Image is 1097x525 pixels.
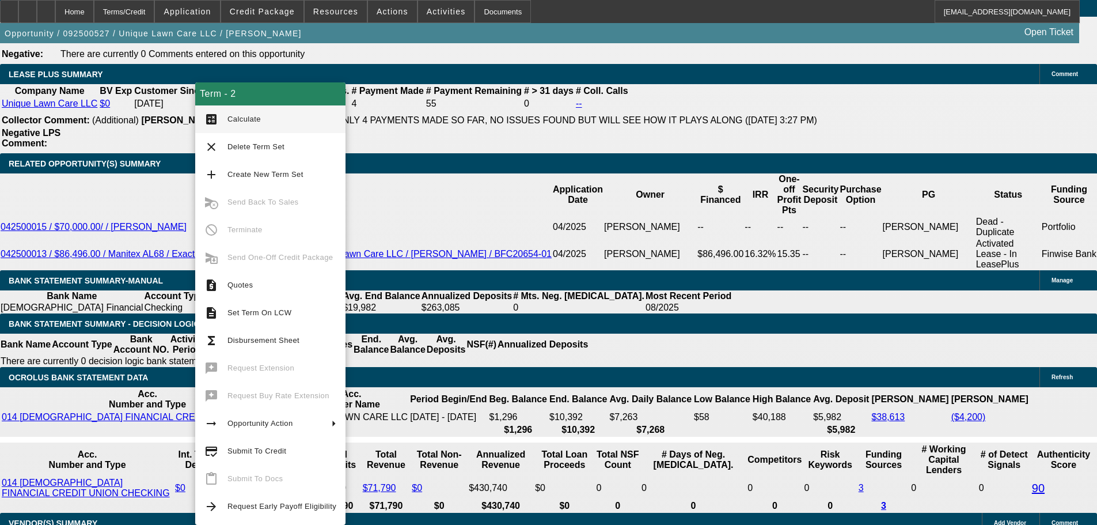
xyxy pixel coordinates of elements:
b: BV Exp [100,86,132,96]
span: Opportunity / 092500527 / Unique Lawn Care LLC / [PERSON_NAME] [5,29,302,38]
td: [DATE] [134,98,205,109]
th: [PERSON_NAME] [871,388,949,410]
td: $5,982 [813,411,870,423]
td: 0 [747,477,802,499]
span: Credit Package [230,7,295,16]
mat-icon: description [204,306,218,320]
th: Owner [603,173,697,216]
a: Unique Lawn Care LLC [2,99,97,108]
span: Resources [313,7,358,16]
span: LEASE PLUS SUMMARY [9,70,103,79]
b: [PERSON_NAME]: [141,115,222,125]
th: Avg. Deposit [813,388,870,410]
mat-icon: arrow_right_alt [204,417,218,430]
mat-icon: credit_score [204,444,218,458]
th: One-off Profit Pts [777,173,802,216]
td: -- [840,238,882,270]
th: Avg. Balance [389,334,426,356]
span: Set Term On LCW [227,308,291,317]
td: 04/2025 [552,238,603,270]
a: $0 [175,483,185,493]
b: # Payment Made [351,86,423,96]
th: 0 [747,500,802,512]
th: Int. Transfer Deposits [174,444,234,476]
a: 042500013 / $86,496.00 / Manitex AL68 / Exact Crane & Equipment, LLC / Unique Lawn Care LLC / [PE... [1,249,552,259]
b: Negative LPS Comment: [2,128,60,148]
td: -- [802,216,839,238]
td: $1,296 [489,411,548,423]
span: There are currently 0 Comments entered on this opportunity [60,49,305,59]
b: Collector Comment: [2,115,90,125]
td: Finwise Bank [1041,238,1097,270]
span: RELATED OPPORTUNITY(S) SUMMARY [9,159,161,168]
mat-icon: arrow_forward [204,500,218,513]
td: -- [744,216,776,238]
a: 014 [DEMOGRAPHIC_DATA] FINANCIAL CREDIT UNION CHECKING [2,412,293,422]
td: [PERSON_NAME] [603,216,697,238]
td: 4 [351,98,424,109]
th: Most Recent Period [645,290,732,302]
a: $0 [100,99,110,108]
th: $71,790 [362,500,411,512]
td: [PERSON_NAME] [603,238,697,270]
span: (Additional) [92,115,139,125]
a: 90 [1032,482,1045,494]
div: Term - 2 [195,82,346,105]
th: Activity Period [170,334,204,356]
td: $58 [693,411,751,423]
td: Checking [143,302,205,314]
td: Portfolio [1041,216,1097,238]
button: Application [155,1,219,22]
span: Refresh [1052,374,1073,380]
th: Funding Source [1041,173,1097,216]
th: Status [975,173,1041,216]
td: $0 [534,477,594,499]
a: 014 [DEMOGRAPHIC_DATA] FINANCIAL CREDIT UNION CHECKING [2,478,170,498]
th: $430,740 [468,500,533,512]
th: Bank Account NO. [113,334,170,356]
th: [PERSON_NAME] [951,388,1029,410]
th: Acc. Holder Name [295,388,408,410]
span: Delete Term Set [227,142,284,151]
th: High Balance [752,388,811,410]
span: BANK STATEMENT SUMMARY-MANUAL [9,276,163,285]
span: BRAND NEW DEAL WITH ONLY 4 PAYMENTS MADE SO FAR, NO ISSUES FOUND BUT WILL SEE HOW IT PLAYS ALONG ... [224,115,817,125]
td: 0 [596,477,640,499]
th: 0 [596,500,640,512]
a: Open Ticket [1020,22,1078,42]
th: $5,982 [813,424,870,436]
span: Quotes [227,281,253,289]
th: Security Deposit [802,173,839,216]
span: Actions [377,7,408,16]
th: Acc. Number and Type [1,444,173,476]
th: Authenticity Score [1031,444,1096,476]
th: $10,392 [549,424,608,436]
th: Total Loan Proceeds [534,444,594,476]
td: -- [777,216,802,238]
mat-icon: add [204,168,218,182]
th: Beg. Balance [489,388,548,410]
td: Dead - Duplicate [975,216,1041,238]
mat-icon: request_quote [204,278,218,292]
mat-icon: calculate [204,112,218,126]
th: Annualized Deposits [497,334,589,356]
button: Actions [368,1,417,22]
th: Annualized Revenue [468,444,533,476]
td: UNIQUE LAWN CARE LLC [295,411,408,423]
td: 0 [978,477,1030,499]
b: # > 31 days [524,86,574,96]
b: # Payment Remaining [426,86,522,96]
th: Acc. Number and Type [1,388,294,410]
a: -- [576,99,582,108]
th: $0 [174,500,234,512]
span: Calculate [227,115,261,123]
th: NSF(#) [466,334,497,356]
td: -- [802,238,839,270]
td: [PERSON_NAME] [882,216,975,238]
th: Funding Sources [858,444,910,476]
th: Purchase Option [840,173,882,216]
th: Low Balance [693,388,751,410]
td: Activated Lease - In LeasePlus [975,238,1041,270]
span: Disbursement Sheet [227,336,299,345]
div: $263,085 [422,303,512,313]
